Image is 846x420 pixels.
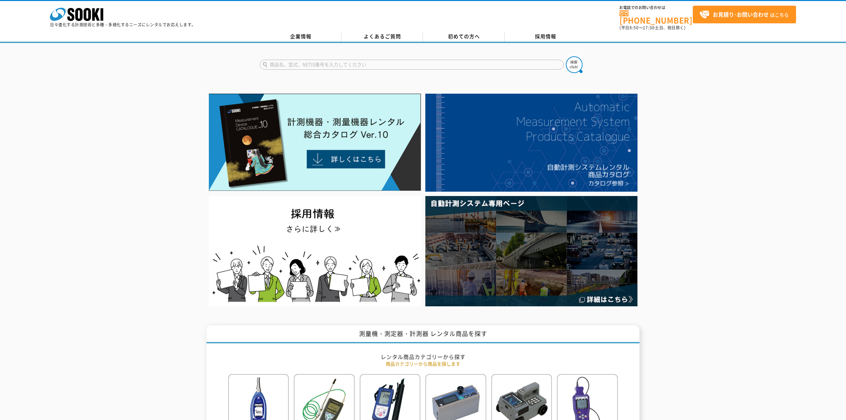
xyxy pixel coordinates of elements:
[448,33,480,40] span: 初めての方へ
[50,23,196,27] p: 日々進化する計測技術と多種・多様化するニーズにレンタルでお応えします。
[425,196,637,306] img: 自動計測システム専用ページ
[505,32,586,42] a: 採用情報
[630,25,639,31] span: 8:50
[260,32,341,42] a: 企業情報
[209,196,421,306] img: SOOKI recruit
[620,10,693,24] a: [PHONE_NUMBER]
[260,60,564,70] input: 商品名、型式、NETIS番号を入力してください
[699,10,789,20] span: はこちら
[643,25,655,31] span: 17:30
[209,94,421,191] img: Catalog Ver10
[713,10,769,18] strong: お見積り･お問い合わせ
[620,25,685,31] span: (平日 ～ 土日、祝日除く)
[566,56,583,73] img: btn_search.png
[693,6,796,23] a: お見積り･お問い合わせはこちら
[228,360,618,367] p: 商品カテゴリーから商品を探します
[207,325,639,344] h1: 測量機・測定器・計測器 レンタル商品を探す
[228,353,618,360] h2: レンタル商品カテゴリーから探す
[620,6,693,10] span: お電話でのお問い合わせは
[341,32,423,42] a: よくあるご質問
[425,94,637,192] img: 自動計測システムカタログ
[423,32,505,42] a: 初めての方へ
